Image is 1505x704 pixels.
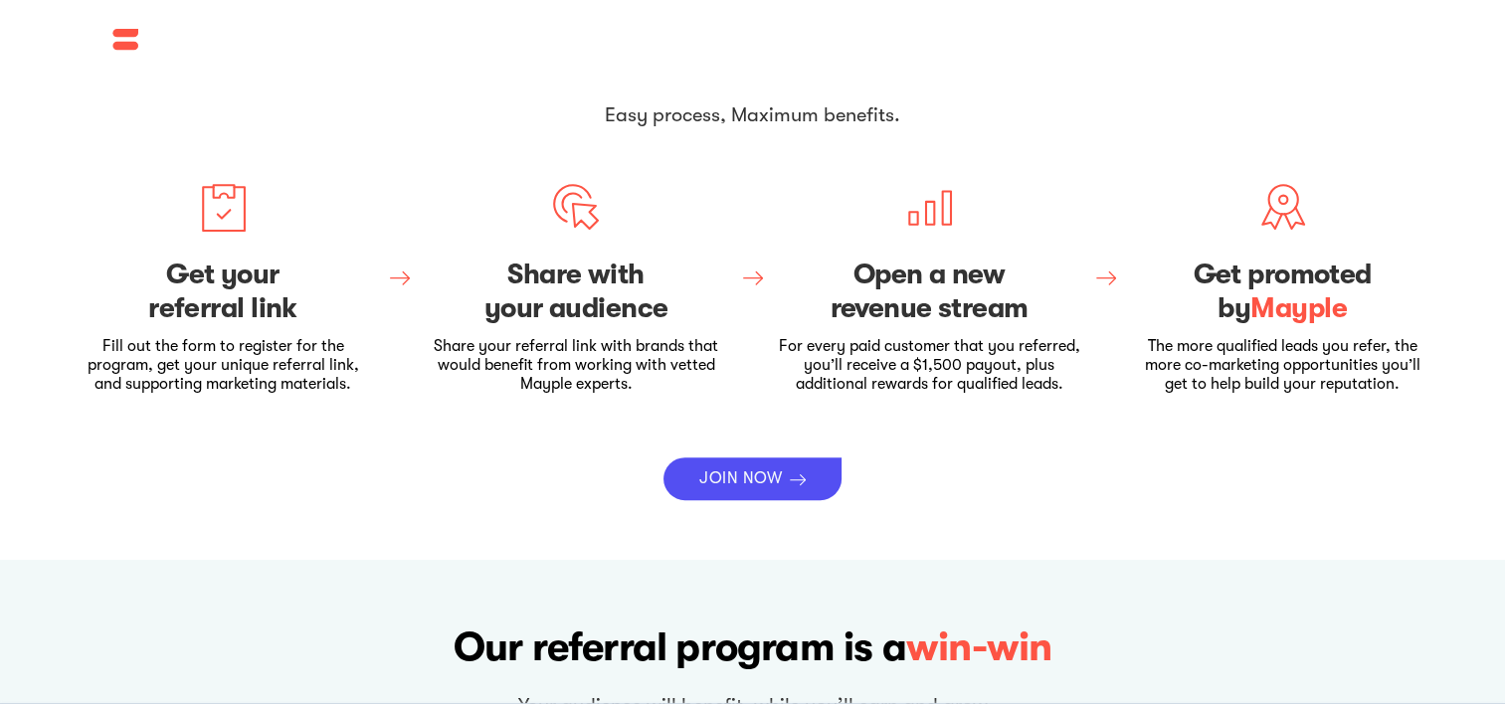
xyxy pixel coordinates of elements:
img: Create your marketing brief. [198,182,248,232]
h3: Share with your audience [426,259,727,325]
a: JOIN NOW [663,457,842,500]
h3: Open a new revenue stream [779,259,1080,325]
img: Grow your business [904,182,954,232]
span: Mayple [1250,292,1347,324]
p: Easy process, Maximum benefits. [380,100,1126,130]
img: mayple logo [112,21,282,59]
img: Find a match [551,182,601,232]
strong: win-win [906,624,1051,670]
h3: Get promoted by [1132,259,1433,325]
strong: Our referral program is a [454,624,906,670]
div: JOIN NOW [699,469,782,488]
img: Grow your business [1257,182,1307,232]
p: Fill out the form to register for the program, get your unique referral link, and supporting mark... [73,337,374,395]
h3: Get your referral link [73,259,374,325]
p: The more qualified leads you refer, the more co-marketing opportunities you’ll get to help build ... [1132,337,1433,395]
p: Share your referral link with brands that would benefit from working with vetted Mayple experts. [426,337,727,395]
p: For every paid customer that you referred, you’ll receive a $1,500 payout, plus additional reward... [779,337,1080,395]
